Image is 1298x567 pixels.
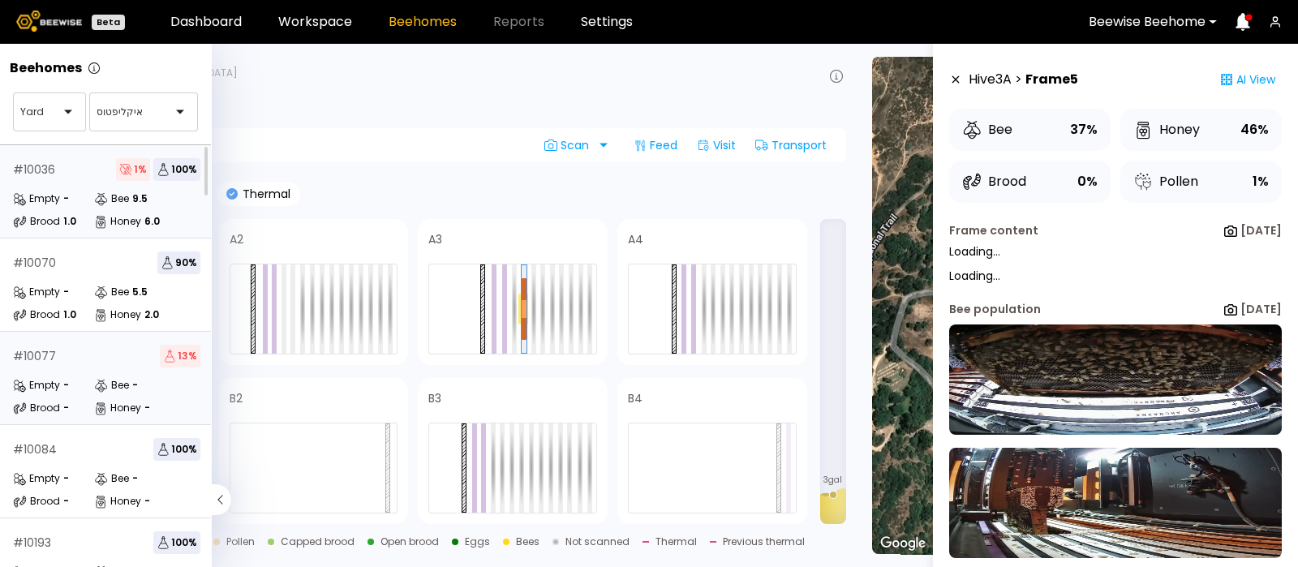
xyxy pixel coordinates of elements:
[949,301,1041,318] div: Bee population
[153,158,200,181] span: 100 %
[230,234,243,245] h4: A2
[428,234,442,245] h4: A3
[544,139,595,152] span: Scan
[1077,170,1098,193] div: 0%
[92,15,125,30] div: Beta
[144,403,150,413] div: -
[13,191,60,207] div: Empty
[281,537,355,547] div: Capped brood
[581,15,633,28] a: Settings
[144,310,159,320] div: 2.0
[655,537,697,547] div: Thermal
[153,438,200,461] span: 100 %
[230,393,243,404] h4: B2
[94,284,129,300] div: Bee
[428,393,441,404] h4: B3
[116,158,150,181] span: 1 %
[723,537,805,547] div: Previous thermal
[63,194,69,204] div: -
[1025,70,1078,89] strong: Frame 5
[949,448,1282,558] img: 20250904_101736_0300-a-1781-back-10077-AYAHHAHH.jpg
[63,217,76,226] div: 1.0
[823,476,842,484] span: 3 gal
[13,493,60,509] div: Brood
[226,537,255,547] div: Pollen
[1070,118,1098,141] div: 37%
[153,531,200,554] span: 100 %
[132,474,138,483] div: -
[144,496,150,506] div: -
[1253,170,1269,193] div: 1%
[160,345,200,367] span: 13 %
[465,537,490,547] div: Eggs
[94,191,129,207] div: Bee
[565,537,630,547] div: Not scanned
[13,350,56,362] div: # 10077
[94,213,141,230] div: Honey
[10,62,82,75] p: Beehomes
[13,377,60,393] div: Empty
[63,380,69,390] div: -
[962,172,1026,191] div: Brood
[63,403,69,413] div: -
[94,400,141,416] div: Honey
[690,132,742,158] div: Visit
[16,11,82,32] img: Beewise logo
[94,307,141,323] div: Honey
[516,537,539,547] div: Bees
[1240,301,1282,317] b: [DATE]
[94,470,129,487] div: Bee
[94,377,129,393] div: Bee
[493,15,544,28] span: Reports
[13,400,60,416] div: Brood
[13,284,60,300] div: Empty
[94,493,141,509] div: Honey
[1133,120,1200,140] div: Honey
[13,444,57,455] div: # 10084
[13,307,60,323] div: Brood
[170,15,242,28] a: Dashboard
[628,393,643,404] h4: B4
[13,470,60,487] div: Empty
[949,270,1282,281] p: Loading...
[1214,63,1282,96] div: AI View
[749,132,833,158] div: Transport
[63,474,69,483] div: -
[876,533,930,554] a: Open this area in Google Maps (opens a new window)
[628,234,643,245] h4: A4
[380,537,439,547] div: Open brood
[876,533,930,554] img: Google
[238,188,290,200] p: Thermal
[962,120,1012,140] div: Bee
[1133,172,1198,191] div: Pollen
[949,324,1282,435] img: 20250904_101736_0300-a-1781-front-10077-AYAHHAHH.jpg
[144,217,160,226] div: 6.0
[1240,118,1269,141] div: 46%
[949,222,1038,239] div: Frame content
[132,194,148,204] div: 9.5
[627,132,684,158] div: Feed
[969,63,1078,96] div: Hive 3 A >
[63,310,76,320] div: 1.0
[157,251,200,274] span: 90 %
[389,15,457,28] a: Beehomes
[132,380,138,390] div: -
[13,213,60,230] div: Brood
[63,287,69,297] div: -
[1240,222,1282,238] b: [DATE]
[278,15,352,28] a: Workspace
[13,257,56,268] div: # 10070
[132,287,148,297] div: 5.5
[13,164,55,175] div: # 10036
[63,496,69,506] div: -
[13,537,51,548] div: # 10193
[949,246,1282,257] p: Loading...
